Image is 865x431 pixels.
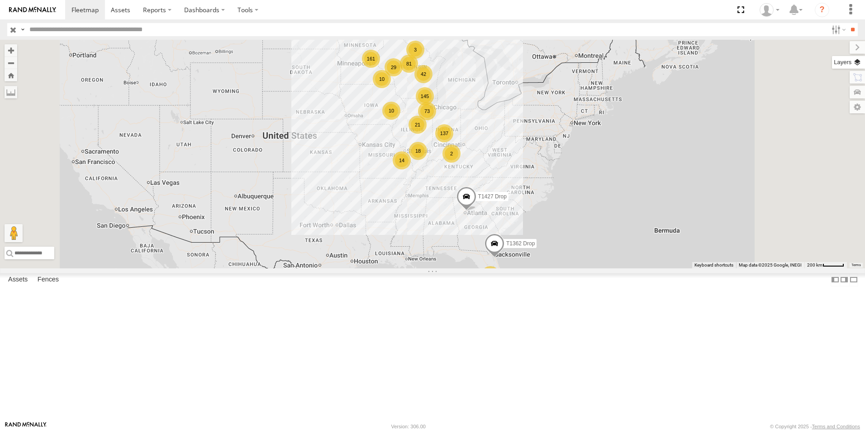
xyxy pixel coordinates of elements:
div: 42 [414,65,432,83]
div: 3 [406,41,424,59]
div: 73 [418,102,436,120]
div: 21 [409,116,427,134]
div: Jay Hammerstrom [756,3,783,17]
div: 137 [435,124,453,142]
img: rand-logo.svg [9,7,56,13]
a: Terms [851,263,861,267]
div: 145 [416,87,434,105]
span: T1427 Drop [478,194,507,200]
button: Zoom in [5,44,17,56]
label: Hide Summary Table [849,273,858,286]
span: T1362 Drop [506,241,535,247]
div: Version: 306.00 [391,424,426,429]
span: 200 km [807,262,822,267]
button: Zoom Home [5,69,17,81]
label: Measure [5,86,17,98]
div: 18 [409,142,427,160]
i: ? [815,3,829,17]
div: 14 [393,151,411,169]
div: 2 [442,145,461,163]
label: Assets [4,273,32,286]
label: Search Query [19,23,26,36]
button: Drag Pegman onto the map to open Street View [5,224,23,242]
div: 10 [382,102,400,120]
label: Fences [33,273,63,286]
label: Dock Summary Table to the Left [831,273,840,286]
div: © Copyright 2025 - [770,424,860,429]
div: 81 [400,55,418,73]
div: 29 [385,58,403,76]
a: Terms and Conditions [812,424,860,429]
a: Visit our Website [5,422,47,431]
label: Dock Summary Table to the Right [840,273,849,286]
div: 161 [362,50,380,68]
button: Map Scale: 200 km per 44 pixels [804,262,847,268]
label: Search Filter Options [828,23,847,36]
div: 9 [481,266,499,284]
button: Zoom out [5,56,17,69]
label: Map Settings [850,101,865,113]
span: Map data ©2025 Google, INEGI [739,262,802,267]
div: 10 [373,70,391,88]
button: Keyboard shortcuts [694,262,733,268]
